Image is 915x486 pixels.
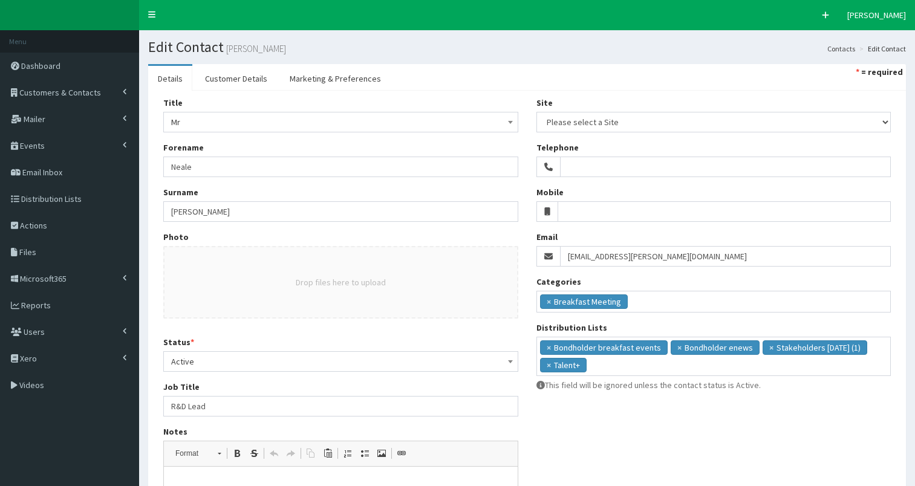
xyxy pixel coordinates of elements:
[169,445,227,462] a: Format
[540,340,668,355] li: Bondholder breakfast events
[163,97,183,109] label: Title
[21,300,51,311] span: Reports
[171,353,510,370] span: Active
[163,141,204,154] label: Forename
[536,186,564,198] label: Mobile
[163,381,200,393] label: Job Title
[21,193,82,204] span: Distribution Lists
[163,351,518,372] span: Active
[24,326,45,337] span: Users
[769,342,773,354] span: ×
[20,140,45,151] span: Events
[536,379,891,391] p: This field will be ignored unless the contact status is Active.
[171,114,510,131] span: Mr
[302,445,319,461] a: Copy (Ctrl+C)
[356,445,373,461] a: Insert/Remove Bulleted List
[163,426,187,438] label: Notes
[24,114,45,125] span: Mailer
[280,66,391,91] a: Marketing & Preferences
[536,97,553,109] label: Site
[547,359,551,371] span: ×
[163,336,194,348] label: Status
[229,445,246,461] a: Bold (Ctrl+B)
[163,186,198,198] label: Surname
[847,10,906,21] span: [PERSON_NAME]
[148,66,192,91] a: Details
[296,276,386,288] button: Drop files here to upload
[224,44,286,53] small: [PERSON_NAME]
[163,112,518,132] span: Mr
[536,276,581,288] label: Categories
[547,342,551,354] span: ×
[540,358,587,372] li: Talent+
[169,445,212,461] span: Format
[861,66,903,77] strong: = required
[19,380,44,390] span: Videos
[20,353,37,364] span: Xero
[540,294,628,309] li: Breakfast Meeting
[393,445,410,461] a: Link (Ctrl+L)
[536,231,558,243] label: Email
[536,141,579,154] label: Telephone
[319,445,336,461] a: Paste (Ctrl+V)
[763,340,867,355] li: Stakeholders May 2023 (1)
[246,445,262,461] a: Strike Through
[148,39,906,55] h1: Edit Contact
[19,247,36,258] span: Files
[671,340,760,355] li: Bondholder enews
[373,445,390,461] a: Image
[827,44,855,54] a: Contacts
[21,60,60,71] span: Dashboard
[20,220,47,231] span: Actions
[265,445,282,461] a: Undo (Ctrl+Z)
[282,445,299,461] a: Redo (Ctrl+Y)
[856,44,906,54] li: Edit Contact
[339,445,356,461] a: Insert/Remove Numbered List
[195,66,277,91] a: Customer Details
[536,322,607,334] label: Distribution Lists
[547,296,551,308] span: ×
[163,231,189,243] label: Photo
[19,87,101,98] span: Customers & Contacts
[20,273,67,284] span: Microsoft365
[677,342,682,354] span: ×
[22,167,62,178] span: Email Inbox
